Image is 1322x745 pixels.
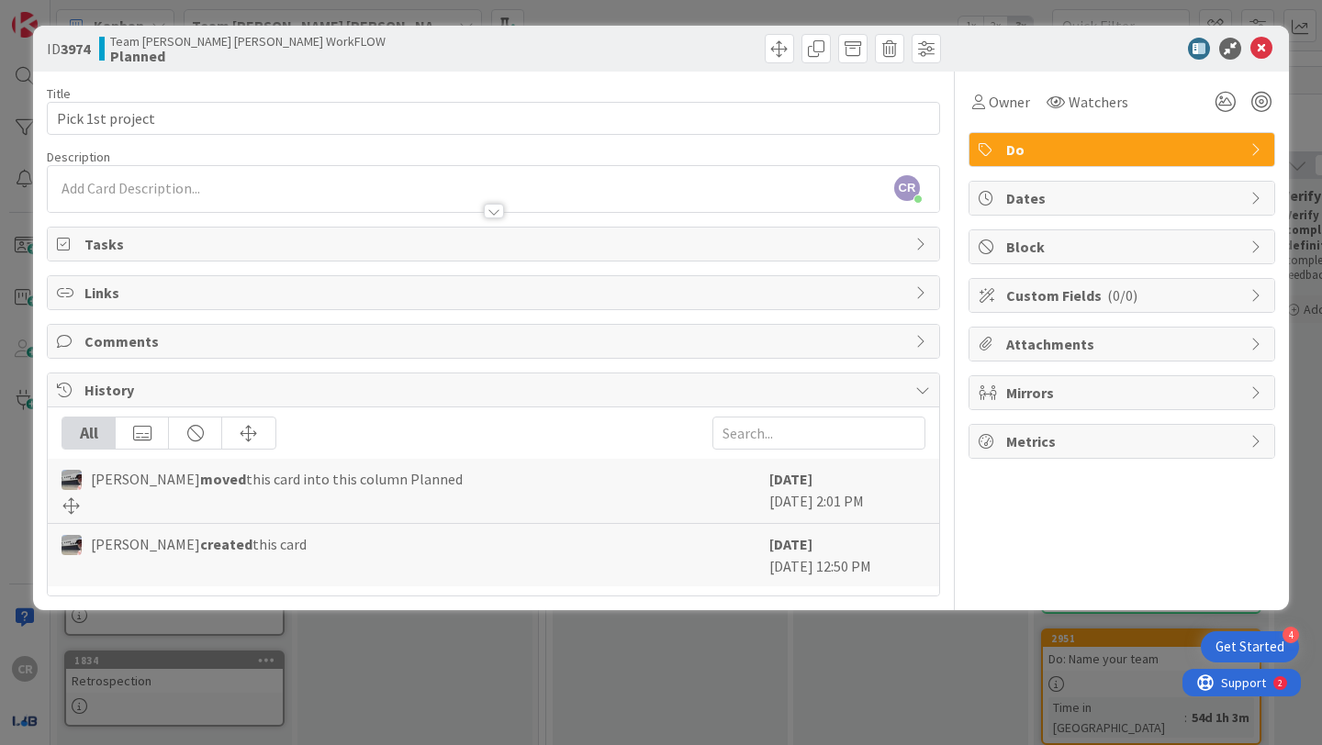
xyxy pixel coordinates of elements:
b: [DATE] [769,535,812,553]
span: CR [894,175,920,201]
input: Search... [712,417,925,450]
div: 2 [95,7,100,22]
label: Title [47,85,71,102]
span: [PERSON_NAME] this card [91,533,307,555]
div: [DATE] 12:50 PM [769,533,925,577]
span: Block [1006,236,1241,258]
input: type card name here... [47,102,940,135]
div: [DATE] 2:01 PM [769,468,925,514]
div: All [62,417,116,449]
span: Custom Fields [1006,284,1241,306]
span: Do [1006,139,1241,161]
b: Planned [110,49,386,63]
b: 3974 [61,39,90,58]
span: Support [39,3,84,25]
span: Attachments [1006,333,1241,355]
span: [PERSON_NAME] this card into this column Planned [91,468,463,490]
div: Open Get Started checklist, remaining modules: 4 [1201,631,1299,662]
span: Links [84,282,906,304]
span: Comments [84,330,906,352]
b: [DATE] [769,470,812,488]
span: Dates [1006,187,1241,209]
span: Metrics [1006,430,1241,452]
span: Owner [989,91,1030,113]
img: jB [62,535,82,555]
span: Mirrors [1006,382,1241,404]
div: Get Started [1216,638,1284,656]
img: jB [62,470,82,490]
span: History [84,379,906,401]
div: 4 [1283,627,1299,643]
span: ID [47,38,90,60]
b: moved [200,470,246,488]
span: ( 0/0 ) [1107,286,1137,305]
span: Tasks [84,233,906,255]
b: created [200,535,252,553]
span: Description [47,149,110,165]
span: Watchers [1069,91,1128,113]
span: Team [PERSON_NAME] [PERSON_NAME] WorkFLOW [110,34,386,49]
